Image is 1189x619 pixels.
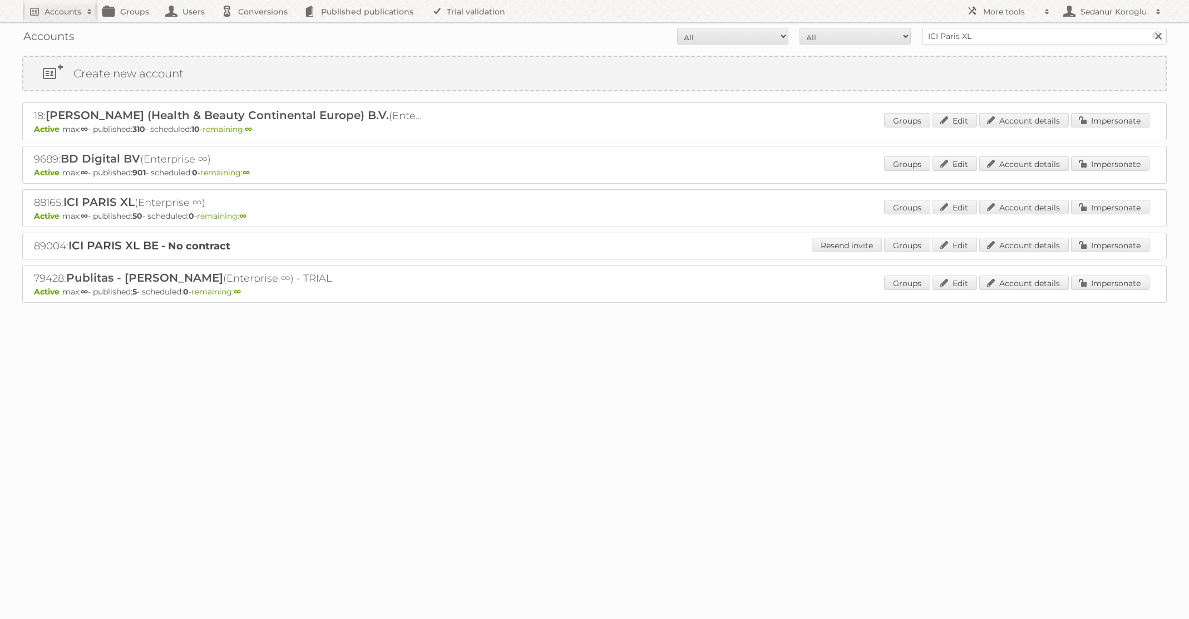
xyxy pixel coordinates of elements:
a: Account details [979,276,1069,290]
a: Resend invite [812,238,882,252]
p: max: - published: - scheduled: - [34,168,1155,178]
strong: ∞ [81,287,88,297]
span: remaining: [203,124,252,134]
h2: 79428: (Enterprise ∞) - TRIAL [34,271,423,286]
span: remaining: [191,287,241,297]
strong: ∞ [243,168,250,178]
strong: ∞ [234,287,241,297]
p: max: - published: - scheduled: - [34,211,1155,221]
strong: 0 [192,168,198,178]
a: Groups [884,238,930,252]
strong: ∞ [81,211,88,221]
a: Groups [884,156,930,171]
span: Active [34,124,62,134]
strong: ∞ [239,211,246,221]
strong: ∞ [81,168,88,178]
span: [PERSON_NAME] (Health & Beauty Continental Europe) B.V. [46,109,389,122]
a: Impersonate [1071,238,1149,252]
span: Active [34,168,62,178]
a: Impersonate [1071,200,1149,214]
span: Active [34,211,62,221]
p: max: - published: - scheduled: - [34,124,1155,134]
p: max: - published: - scheduled: - [34,287,1155,297]
strong: ∞ [245,124,252,134]
h2: 18: (Enterprise ∞) [34,109,423,123]
strong: - No contract [161,240,230,252]
a: Edit [933,113,977,127]
a: Impersonate [1071,113,1149,127]
span: ICI PARIS XL [63,195,135,209]
a: Create new account [23,57,1166,90]
a: Edit [933,200,977,214]
strong: ∞ [81,124,88,134]
h2: Sedanur Koroglu [1078,6,1150,17]
span: remaining: [197,211,246,221]
a: Account details [979,200,1069,214]
a: Account details [979,238,1069,252]
strong: 0 [189,211,194,221]
span: ICI PARIS XL BE [68,239,159,252]
a: Groups [884,276,930,290]
a: Account details [979,113,1069,127]
h2: 88165: (Enterprise ∞) [34,195,423,210]
strong: 50 [132,211,142,221]
a: Edit [933,238,977,252]
span: BD Digital BV [61,152,140,165]
input: Search [1149,28,1166,45]
strong: 10 [191,124,200,134]
h2: Accounts [45,6,81,17]
a: Groups [884,200,930,214]
a: 89004:ICI PARIS XL BE - No contract [34,240,230,252]
a: Impersonate [1071,156,1149,171]
h2: 9689: (Enterprise ∞) [34,152,423,166]
strong: 0 [183,287,189,297]
a: Edit [933,276,977,290]
strong: 310 [132,124,145,134]
h2: More tools [983,6,1039,17]
a: Edit [933,156,977,171]
strong: 5 [132,287,137,297]
strong: 901 [132,168,146,178]
span: remaining: [200,168,250,178]
span: Publitas - [PERSON_NAME] [66,271,223,284]
a: Account details [979,156,1069,171]
a: Impersonate [1071,276,1149,290]
a: Groups [884,113,930,127]
span: Active [34,287,62,297]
